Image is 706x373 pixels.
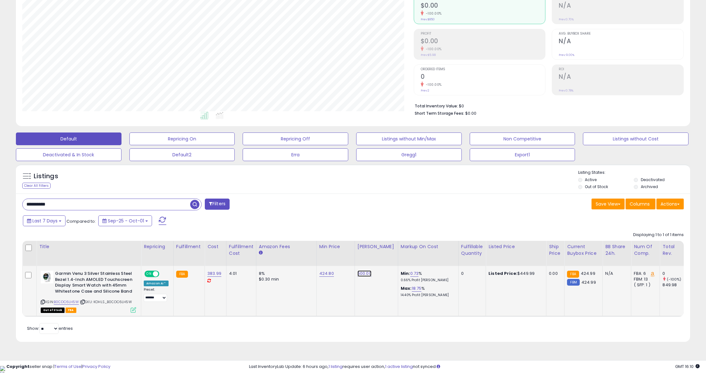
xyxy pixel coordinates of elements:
[401,278,453,282] p: 0.66% Profit [PERSON_NAME]
[421,17,435,21] small: Prev: $850
[421,32,545,36] span: Profit
[583,132,689,145] button: Listings without Cost
[559,89,573,92] small: Prev: 0.78%
[27,325,73,331] span: Show: entries
[259,271,312,276] div: 8%
[424,11,442,16] small: -100.00%
[634,271,655,276] div: FBA: 6
[461,271,481,276] div: 0
[421,37,545,46] h2: $0.00
[605,271,626,276] div: N/A
[259,243,314,250] div: Amazon Fees
[207,243,224,250] div: Cost
[80,299,132,304] span: | SKU: KOHLS_B0CDC6LH5W
[421,2,545,10] h2: $0.00
[662,243,686,257] div: Total Rev.
[656,199,684,209] button: Actions
[41,271,53,283] img: 417jUqZDv3L._SL40_.jpg
[633,232,684,238] div: Displaying 1 to 1 of 1 items
[581,279,596,285] span: 424.99
[559,53,574,57] small: Prev: 9.00%
[421,68,545,71] span: Ordered Items
[567,271,579,278] small: FBA
[567,279,579,286] small: FBM
[16,132,121,145] button: Default
[401,293,453,297] p: 14.40% Profit [PERSON_NAME]
[259,250,263,256] small: Amazon Fees.
[662,271,688,276] div: 0
[357,243,395,250] div: [PERSON_NAME]
[82,363,110,370] a: Privacy Policy
[259,276,312,282] div: $0.30 min
[634,243,657,257] div: Num of Comp.
[66,308,76,313] span: FBA
[415,102,679,109] li: $0
[626,199,655,209] button: Columns
[98,215,152,226] button: Sep-25 - Oct-01
[22,183,51,189] div: Clear All Filters
[41,308,65,313] span: All listings that are currently out of stock and unavailable for purchase on Amazon
[424,82,442,87] small: -100.00%
[398,241,458,266] th: The percentage added to the cost of goods (COGS) that forms the calculator for Min & Max prices.
[421,53,436,57] small: Prev: $5.98
[641,184,658,189] label: Archived
[424,47,442,51] small: -100.00%
[129,132,235,145] button: Repricing On
[6,363,30,370] strong: Copyright
[559,17,574,21] small: Prev: 0.70%
[630,201,650,207] span: Columns
[158,271,169,277] span: OFF
[401,286,453,297] div: %
[319,270,334,277] a: 424.80
[488,271,541,276] div: $449.99
[465,110,476,116] span: $0.00
[567,243,600,257] div: Current Buybox Price
[108,218,144,224] span: Sep-25 - Oct-01
[55,271,132,296] b: Garmin Venu 3 Silver Stainless Steel Bezel 1.4-Inch AMOLED Touchscreen Display Smart Watch with 4...
[585,177,597,182] label: Active
[23,215,66,226] button: Last 7 Days
[549,271,559,276] div: 0.00
[229,271,251,276] div: 4.01
[176,243,202,250] div: Fulfillment
[559,37,683,46] h2: N/A
[488,270,517,276] b: Listed Price:
[585,184,608,189] label: Out of Stock
[319,243,352,250] div: Min Price
[356,148,462,161] button: Gregg1
[401,270,410,276] b: Min:
[605,243,628,257] div: BB Share 24h.
[16,148,121,161] button: Deactivated & In Stock
[410,270,419,277] a: 0.73
[385,363,413,370] a: 1 active listing
[129,148,235,161] button: Default2
[229,243,253,257] div: Fulfillment Cost
[559,73,683,82] h2: N/A
[549,243,562,257] div: Ship Price
[470,132,575,145] button: Non Competitive
[634,282,655,288] div: ( SFP: 1 )
[488,243,543,250] div: Listed Price
[675,363,700,370] span: 2025-10-9 16:10 GMT
[144,243,171,250] div: Repricing
[415,111,464,116] b: Short Term Storage Fees:
[415,103,458,109] b: Total Inventory Value:
[634,276,655,282] div: FBM: 13
[667,277,682,282] small: (-100%)
[54,299,79,305] a: B0CDC6LH5W
[205,199,230,210] button: Filters
[34,172,58,181] h5: Listings
[243,132,348,145] button: Repricing Off
[559,2,683,10] h2: N/A
[412,285,422,292] a: 18.75
[66,218,96,224] span: Compared to:
[592,199,625,209] button: Save View
[578,170,690,176] p: Listing States:
[144,288,169,302] div: Preset:
[401,285,412,291] b: Max:
[41,271,136,312] div: ASIN:
[329,363,343,370] a: 1 listing
[581,270,595,276] span: 424.99
[356,132,462,145] button: Listings without Min/Max
[421,73,545,82] h2: 0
